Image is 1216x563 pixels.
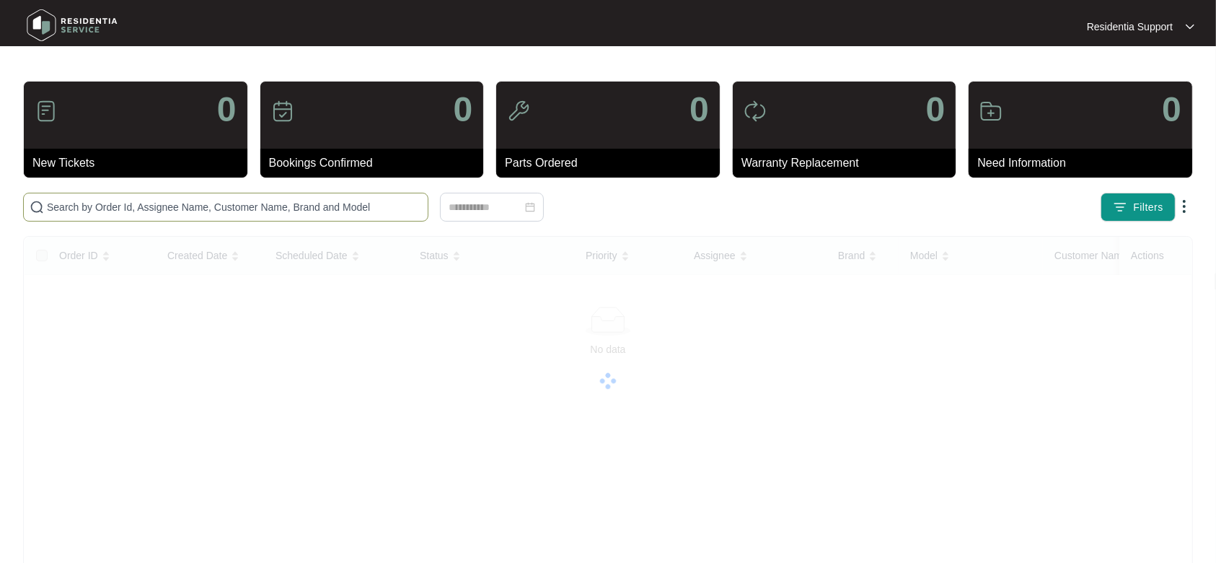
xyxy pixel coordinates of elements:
[30,200,44,214] img: search-icon
[744,100,767,123] img: icon
[1133,200,1163,215] span: Filters
[22,4,123,47] img: residentia service logo
[1087,19,1173,34] p: Residentia Support
[217,92,237,127] p: 0
[1186,23,1194,30] img: dropdown arrow
[47,199,422,215] input: Search by Order Id, Assignee Name, Customer Name, Brand and Model
[453,92,472,127] p: 0
[269,154,484,172] p: Bookings Confirmed
[35,100,58,123] img: icon
[1101,193,1176,222] button: filter iconFilters
[1113,200,1127,214] img: filter icon
[979,100,1003,123] img: icon
[1162,92,1181,127] p: 0
[505,154,720,172] p: Parts Ordered
[741,154,956,172] p: Warranty Replacement
[689,92,709,127] p: 0
[926,92,946,127] p: 0
[271,100,294,123] img: icon
[1176,198,1193,215] img: dropdown arrow
[507,100,530,123] img: icon
[32,154,247,172] p: New Tickets
[977,154,1192,172] p: Need Information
